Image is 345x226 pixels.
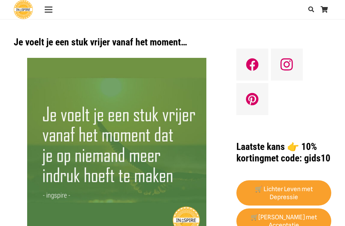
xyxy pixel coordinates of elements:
[236,49,268,81] a: Facebook
[14,36,220,48] h1: Je voelt je een stuk vrijer vanaf het moment…
[271,49,303,81] a: Instagram
[255,185,313,201] strong: 🛒 Lichter Leven met Depressie
[40,2,57,18] a: Menu
[236,141,317,164] strong: Laatste kans 👉 10% korting
[236,180,332,206] a: 🛒 Lichter Leven met Depressie
[236,83,268,115] a: Pinterest
[305,2,318,17] a: Zoeken
[236,141,332,164] h1: met code: gids10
